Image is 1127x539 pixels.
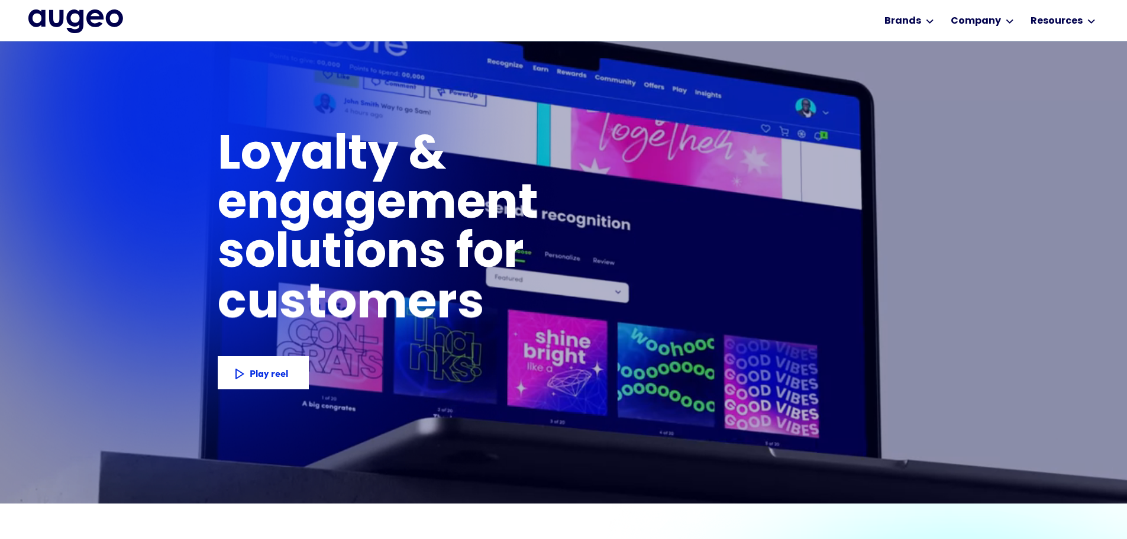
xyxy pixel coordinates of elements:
[218,356,309,389] a: Play reel
[884,14,921,28] div: Brands
[1031,14,1083,28] div: Resources
[218,280,511,330] h1: customers
[218,132,729,279] h1: Loyalty & engagement solutions for
[28,9,123,34] a: home
[951,14,1001,28] div: Company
